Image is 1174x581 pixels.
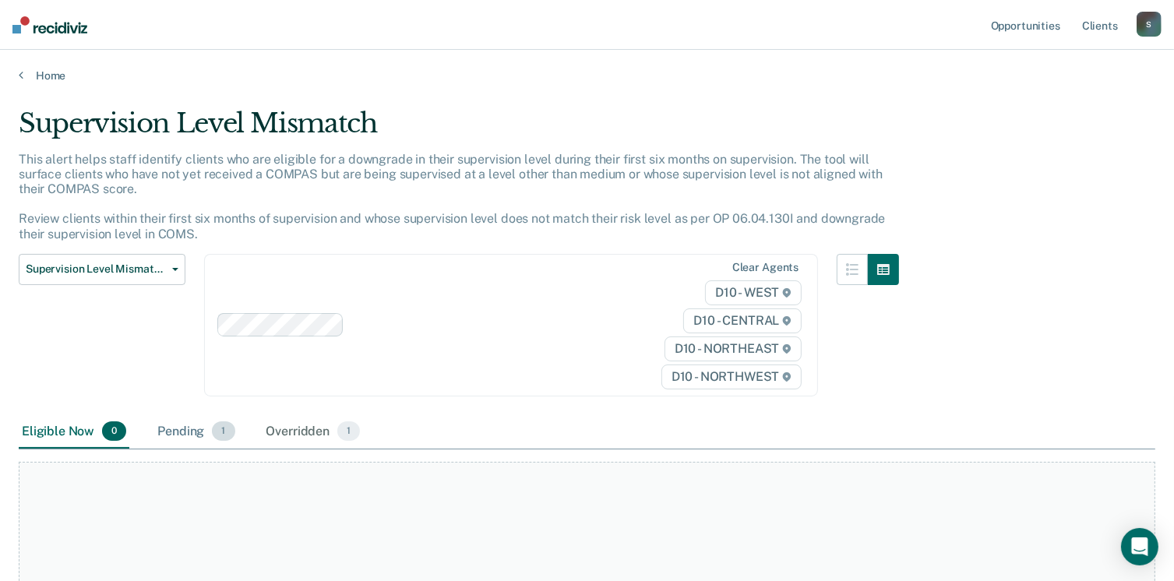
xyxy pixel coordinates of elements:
[26,262,166,276] span: Supervision Level Mismatch
[19,415,129,449] div: Eligible Now0
[212,421,234,442] span: 1
[732,261,799,274] div: Clear agents
[1121,528,1158,565] div: Open Intercom Messenger
[102,421,126,442] span: 0
[19,254,185,285] button: Supervision Level Mismatch
[705,280,802,305] span: D10 - WEST
[19,152,885,241] p: This alert helps staff identify clients who are eligible for a downgrade in their supervision lev...
[337,421,360,442] span: 1
[1137,12,1162,37] button: S
[12,16,87,33] img: Recidiviz
[665,336,802,361] span: D10 - NORTHEAST
[661,364,802,389] span: D10 - NORTHWEST
[263,415,364,449] div: Overridden1
[19,107,899,152] div: Supervision Level Mismatch
[154,415,238,449] div: Pending1
[19,69,1155,83] a: Home
[683,308,802,333] span: D10 - CENTRAL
